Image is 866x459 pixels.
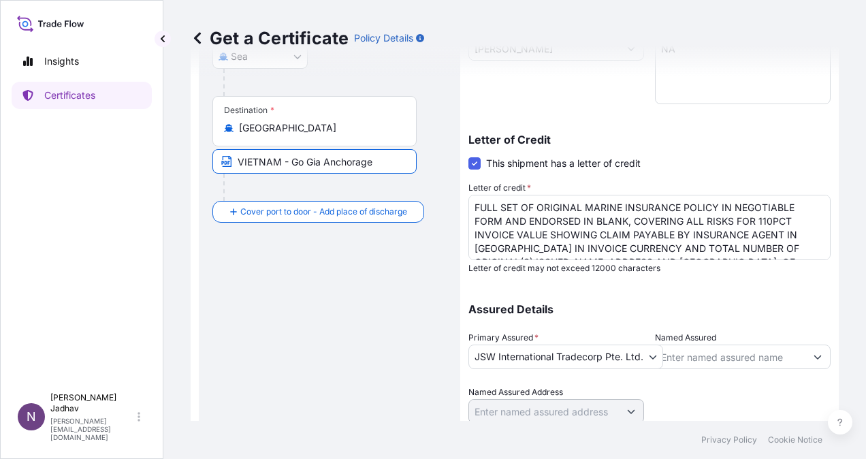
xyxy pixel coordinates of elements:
p: Policy Details [354,31,413,45]
p: Letter of Credit [468,134,831,145]
input: Destination [239,121,400,135]
input: Named Assured Address [469,399,619,424]
span: Primary Assured [468,331,539,345]
p: Get a Certificate [191,27,349,49]
button: Show suggestions [619,399,643,424]
span: JSW International Tradecorp Pte. Ltd. [475,350,643,364]
span: N [27,410,36,424]
p: Assured Details [468,304,831,315]
a: Privacy Policy [701,434,757,445]
p: [PERSON_NAME][EMAIL_ADDRESS][DOMAIN_NAME] [50,417,135,441]
button: Show suggestions [805,345,830,369]
button: JSW International Tradecorp Pte. Ltd. [468,345,663,369]
p: Insights [44,54,79,68]
label: Named Assured [655,331,716,345]
button: Cover port to door - Add place of discharge [212,201,424,223]
span: This shipment has a letter of credit [486,157,641,170]
a: Certificates [12,82,152,109]
label: Named Assured Address [468,385,563,399]
input: Text to appear on certificate [212,149,417,174]
p: [PERSON_NAME] Jadhav [50,392,135,414]
p: Letter of credit may not exceed 12000 characters [468,263,831,274]
a: Insights [12,48,152,75]
label: Letter of credit [468,181,531,195]
input: Assured Name [656,345,805,369]
span: Cover port to door - Add place of discharge [240,205,407,219]
a: Cookie Notice [768,434,822,445]
div: Destination [224,105,274,116]
p: Certificates [44,89,95,102]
